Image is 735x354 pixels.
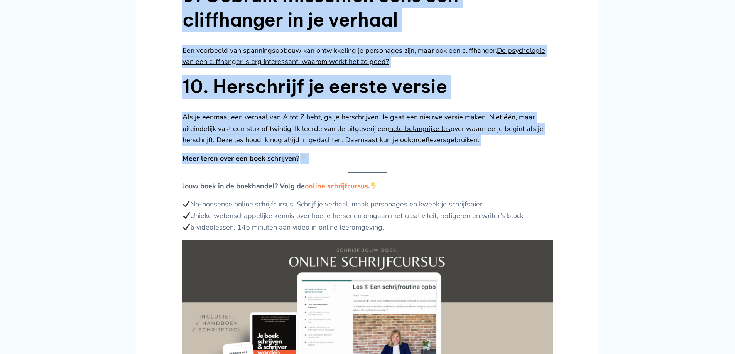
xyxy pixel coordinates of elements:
[183,200,190,207] img: ✔️
[182,112,553,146] p: Als je eenmaal een verhaal van A tot Z hebt, ga je herschrijven. Je gaat een nieuwe versie maken....
[411,135,446,144] a: proeflezers
[305,181,368,191] a: online schrijfcursus
[182,153,553,164] p: .
[182,181,370,191] strong: Jouw boek in de boekhandel? Volg de .
[182,75,553,99] h2: 10. Herschrijf je eerste versie
[182,154,308,163] strong: Meer leren over een boek schrijven?
[183,212,190,219] img: ✔️
[389,124,451,133] a: hele belangrijke les
[182,45,553,68] p: Een voorbeeld van spanningsopbouw kan ontwikkeling je personages zijn, maar ook een cliffhanger.
[183,223,190,230] img: ✔️
[300,154,307,161] img: 👇
[370,182,377,189] img: 👇
[182,199,553,233] p: No-nonsense online schrijfcursus. Schrijf je verhaal, maak personages en kweek je schrijfspier. U...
